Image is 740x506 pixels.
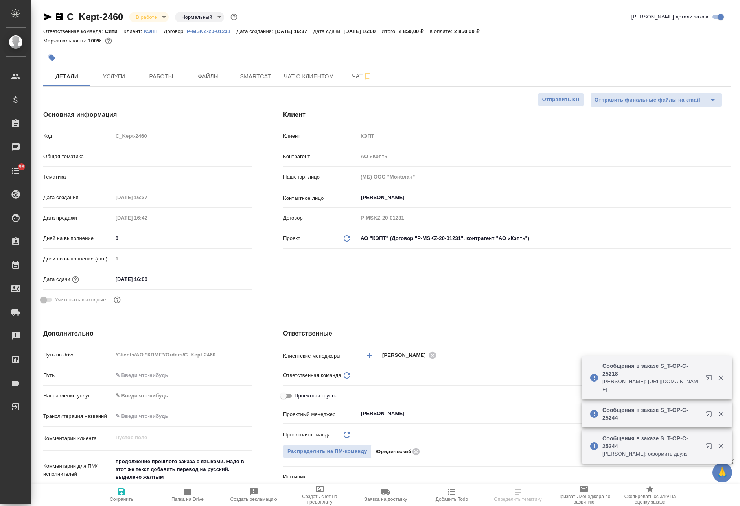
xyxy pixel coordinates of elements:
span: Добавить Todo [436,497,468,502]
span: Сохранить [110,497,133,502]
a: P-MSKZ-20-01231 [187,28,236,34]
p: Путь на drive [43,351,113,359]
a: C_Kept-2460 [67,11,123,22]
input: ✎ Введи что-нибудь [113,369,252,381]
svg: Подписаться [363,72,372,81]
h4: Клиент [283,110,731,120]
p: Клиентские менеджеры [283,352,358,360]
p: Сообщения в заказе S_T-OP-C-25218 [602,362,701,378]
h4: Ответственные [283,329,731,338]
button: Добавить тэг [43,49,61,66]
span: Smartcat [237,72,274,81]
button: Скопировать ссылку [55,12,64,22]
input: ✎ Введи что-нибудь [113,273,182,285]
span: Чат с клиентом [284,72,334,81]
p: [DATE] 16:37 [275,28,313,34]
p: Путь [43,371,113,379]
input: Пустое поле [113,349,252,360]
p: Тематика [43,173,113,181]
button: Отправить финальные файлы на email [590,93,704,107]
span: Услуги [95,72,133,81]
p: Сообщения в заказе S_T-OP-C-25244 [602,406,701,422]
button: Доп статусы указывают на важность/срочность заказа [229,12,239,22]
textarea: продолжение прошлого заказа с языками. Надо в этот же текст добавить перевод на русский. выделено... [113,455,252,484]
h4: Дополнительно [43,329,252,338]
button: Отправить КП [538,93,584,107]
p: [PERSON_NAME]: [URL][DOMAIN_NAME] [602,378,701,393]
p: Договор: [164,28,187,34]
div: split button [590,93,722,107]
span: Распределить на ПМ-команду [287,447,367,456]
span: Отправить финальные файлы на email [595,96,700,105]
button: Закрыть [712,410,729,417]
div: АО "КЭПТ" (Договор "P-MSKZ-20-01231", контрагент "АО «Кэпт»") [358,232,731,245]
p: Источник [283,473,358,481]
p: Маржинальность: [43,38,88,44]
button: Призвать менеджера по развитию [551,484,617,506]
p: Дата сдачи [43,275,70,283]
p: Дата создания [43,194,113,201]
p: 2 850,00 ₽ [399,28,430,34]
p: Ответственная команда [283,371,341,379]
button: Выбери, если сб и вс нужно считать рабочими днями для выполнения заказа. [112,295,122,305]
button: Если добавить услуги и заполнить их объемом, то дата рассчитается автоматически [70,274,81,284]
p: Сообщения в заказе S_T-OP-C-25244 [602,434,701,450]
input: ✎ Введи что-нибудь [113,233,252,244]
p: Итого: [381,28,398,34]
h4: Основная информация [43,110,252,120]
p: Клиент: [123,28,144,34]
input: Пустое поле [358,151,731,162]
button: Добавить менеджера [360,346,379,365]
div: ​ [358,470,731,484]
p: Транслитерация названий [43,412,113,420]
button: Сохранить [88,484,155,506]
input: Пустое поле [358,171,731,183]
input: Пустое поле [113,192,182,203]
input: Пустое поле [358,130,731,142]
p: 100% [88,38,103,44]
button: Закрыть [712,443,729,450]
p: Комментарии для ПМ/исполнителей [43,462,113,478]
button: Распределить на ПМ-команду [283,445,372,458]
span: Отправить КП [542,95,580,104]
div: ✎ Введи что-нибудь [116,392,242,400]
p: [PERSON_NAME]: оформить двуяз [602,450,701,458]
span: Файлы [190,72,227,81]
p: Дней на выполнение [43,235,113,242]
a: КЭПТ [144,28,164,34]
button: Добавить Todo [419,484,485,506]
span: Создать рекламацию [230,497,277,502]
button: Открыть в новой вкладке [701,406,720,425]
button: Скопировать ссылку для ЯМессенджера [43,12,53,22]
div: ✎ Введи что-нибудь [113,389,252,403]
p: Сити [105,28,123,34]
input: Пустое поле [113,130,252,142]
p: Проект [283,235,300,242]
span: Папка на Drive [171,497,204,502]
p: Дата продажи [43,214,113,222]
p: Контрагент [283,153,358,161]
p: Дней на выполнение (авт.) [43,255,113,263]
button: Определить тематику [485,484,551,506]
p: Ответственная команда: [43,28,105,34]
button: Нормальный [179,14,214,20]
button: Закрыть [712,374,729,381]
button: Open [727,197,729,198]
p: Код [43,132,113,140]
button: Открыть в новой вкладке [701,370,720,389]
span: [PERSON_NAME] [382,351,431,359]
span: Учитывать выходные [55,296,106,304]
button: Создать счет на предоплату [287,484,353,506]
button: 0.00 RUB; [103,36,114,46]
p: Проектный менеджер [283,410,358,418]
span: Создать счет на предоплату [291,494,348,505]
div: В работе [129,12,169,22]
div: ​ [358,369,731,382]
span: Детали [48,72,86,81]
div: ​ [113,170,252,184]
button: Папка на Drive [155,484,221,506]
p: Наше юр. лицо [283,173,358,181]
button: Open [727,355,729,356]
p: Юридический [376,448,411,456]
